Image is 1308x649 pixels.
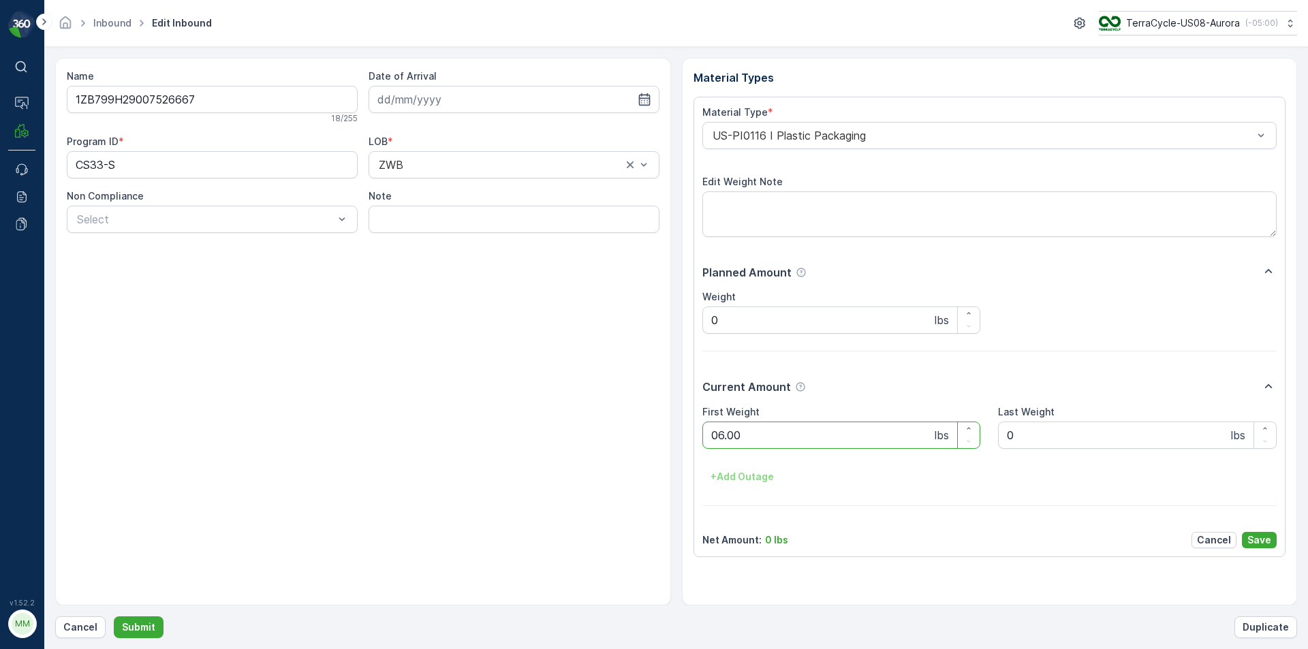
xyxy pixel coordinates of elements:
[702,466,782,488] button: +Add Outage
[702,291,736,302] label: Weight
[67,190,144,202] label: Non Compliance
[122,620,155,634] p: Submit
[765,533,788,547] p: 0 lbs
[369,86,659,113] input: dd/mm/yyyy
[55,616,106,638] button: Cancel
[114,616,163,638] button: Submit
[12,613,33,635] div: MM
[998,406,1055,417] label: Last Weight
[84,291,166,302] span: US-PI0005 I Toys
[1099,16,1121,31] img: image_ci7OI47.png
[72,246,104,257] span: [DATE]
[1242,532,1277,548] button: Save
[67,136,119,147] label: Program ID
[1192,532,1236,548] button: Cancel
[8,610,35,638] button: MM
[1245,18,1278,29] p: ( -05:00 )
[1099,11,1297,35] button: TerraCycle-US08-Aurora(-05:00)
[331,113,358,124] p: 18 / 255
[702,406,760,417] label: First Weight
[702,379,791,395] p: Current Amount
[563,12,698,28] p: 1ZB799H29014220689T
[77,268,100,280] span: 0 lbs
[796,267,807,278] div: Help Tooltip Icon
[45,223,159,235] span: 1ZB799H29014220689T
[63,620,97,634] p: Cancel
[58,20,73,32] a: Homepage
[93,17,131,29] a: Inbound
[12,223,45,235] span: Name :
[702,176,783,187] label: Edit Weight Note
[711,470,774,484] p: + Add Outage
[1197,533,1231,547] p: Cancel
[8,599,35,607] span: v 1.52.2
[935,427,949,443] p: lbs
[12,336,76,347] span: Last Weight :
[694,69,1286,86] p: Material Types
[1126,16,1240,30] p: TerraCycle-US08-Aurora
[795,381,806,392] div: Help Tooltip Icon
[12,268,77,280] span: First Weight :
[935,312,949,328] p: lbs
[369,70,437,82] label: Date of Arrival
[702,106,768,118] label: Material Type
[1243,620,1289,634] p: Duplicate
[1247,533,1271,547] p: Save
[77,211,334,227] p: Select
[8,11,35,38] img: logo
[76,336,99,347] span: 0 lbs
[702,264,792,281] p: Planned Amount
[1234,616,1297,638] button: Duplicate
[76,313,99,325] span: 0 lbs
[369,136,388,147] label: LOB
[149,16,215,30] span: Edit Inbound
[369,190,392,202] label: Note
[702,533,762,547] p: Net Amount :
[12,313,76,325] span: Net Amount :
[12,291,84,302] span: Material Type :
[67,70,94,82] label: Name
[12,246,72,257] span: Arrive Date :
[1231,427,1245,443] p: lbs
